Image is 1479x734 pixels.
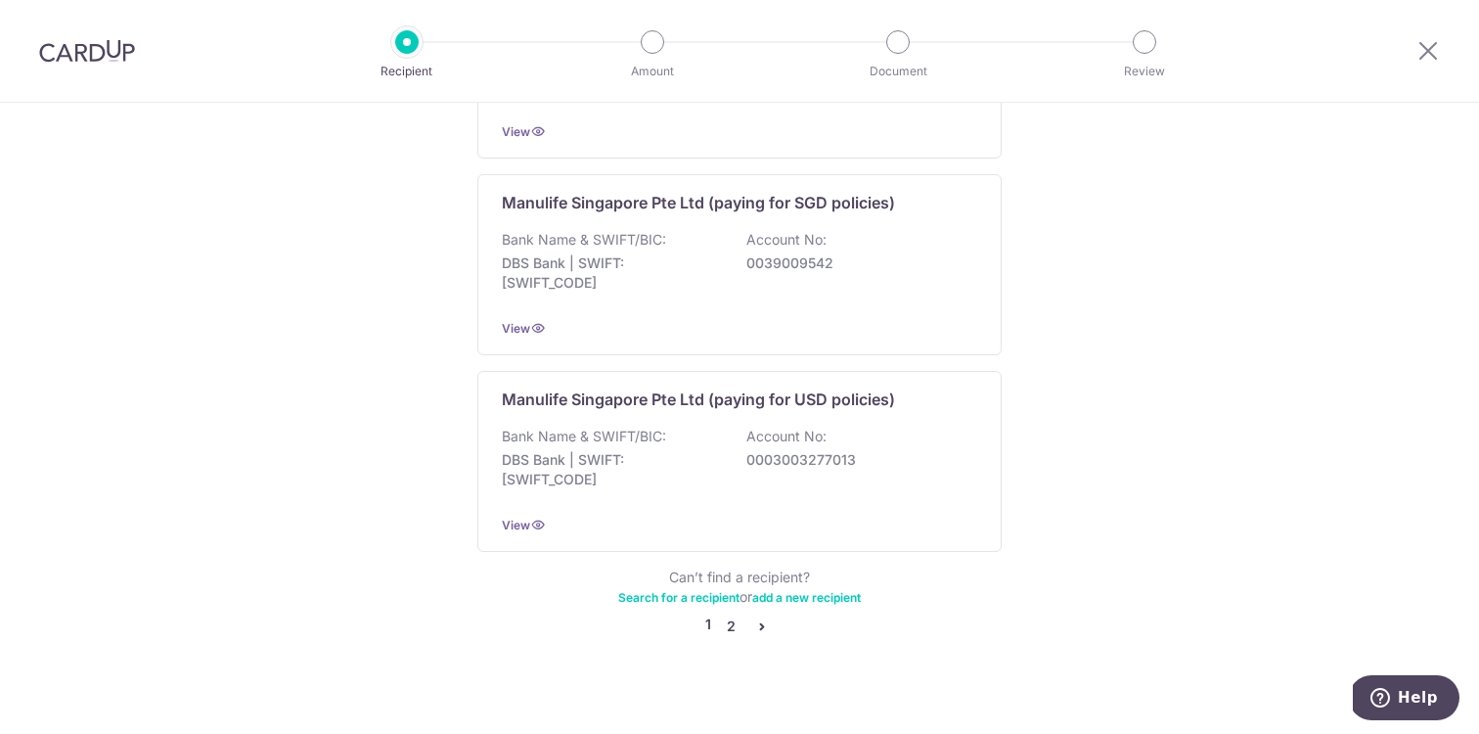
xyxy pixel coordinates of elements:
[502,230,666,250] p: Bank Name & SWIFT/BIC:
[705,615,711,638] li: 1
[746,253,965,273] p: 0039009542
[826,62,970,81] p: Document
[580,62,725,81] p: Amount
[746,230,827,250] p: Account No:
[477,615,1002,638] nav: pager
[502,124,530,139] a: View
[502,427,666,446] p: Bank Name & SWIFT/BIC:
[39,39,135,63] img: CardUp
[746,450,965,470] p: 0003003277013
[502,388,895,411] p: Manulife Singapore Pte Ltd (paying for USD policies)
[1072,62,1217,81] p: Review
[752,590,861,605] a: add a new recipient
[1353,675,1459,724] iframe: Opens a widget where you can find more information
[719,615,742,638] a: 2
[477,568,1002,607] div: Can’t find a recipient? or
[746,427,827,446] p: Account No:
[502,191,895,214] p: Manulife Singapore Pte Ltd (paying for SGD policies)
[502,253,721,293] p: DBS Bank | SWIFT: [SWIFT_CODE]
[502,450,721,489] p: DBS Bank | SWIFT: [SWIFT_CODE]
[502,321,530,336] a: View
[618,590,739,605] a: Search for a recipient
[335,62,479,81] p: Recipient
[502,518,530,532] a: View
